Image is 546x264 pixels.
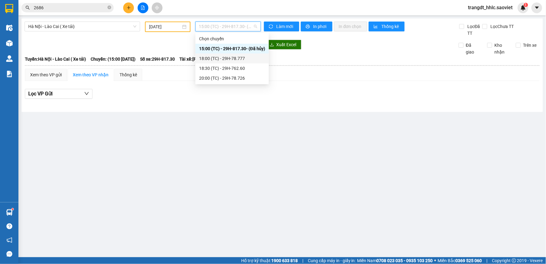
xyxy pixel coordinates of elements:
[199,45,265,52] div: 15:00 (TC) - 29H-817.30 - (Đã hủy)
[308,257,356,264] span: Cung cấp máy in - giấy in:
[25,89,92,99] button: Lọc VP Gửi
[313,23,328,30] span: In phơi
[25,57,86,62] b: Tuyến: Hà Nội - Lào Cai ( Xe tải)
[152,2,163,13] button: aim
[264,22,299,31] button: syncLàm mới
[26,6,30,10] span: search
[456,258,482,263] strong: 0369 525 060
[199,55,265,62] div: 18:00 (TC) - 29H-78.777
[465,23,482,37] span: Lọc Đã TT
[357,257,433,264] span: Miền Nam
[199,65,265,72] div: 18:30 (TC) - 29H-762.60
[30,71,62,78] div: Xem theo VP gửi
[374,24,379,29] span: bar-chart
[377,258,433,263] strong: 0708 023 035 - 0935 103 250
[199,22,257,31] span: 15:00 (TC) - 29H-817.30 - (Đã hủy)
[199,35,265,42] div: Chọn chuyến
[6,25,13,31] img: warehouse-icon
[6,209,13,216] img: warehouse-icon
[34,4,106,11] input: Tìm tên, số ĐT hoặc mã đơn
[525,3,527,7] span: 1
[271,258,298,263] strong: 1900 633 818
[520,5,526,10] img: icon-new-feature
[512,258,516,263] span: copyright
[487,257,488,264] span: |
[179,56,225,62] span: Tài xế: [PERSON_NAME]
[91,56,136,62] span: Chuyến: (15:00 [DATE])
[369,22,405,31] button: bar-chartThống kê
[108,5,111,11] span: close-circle
[334,22,367,31] button: In đơn chọn
[84,91,89,96] span: down
[381,23,400,30] span: Thống kê
[28,22,136,31] span: Hà Nội - Lào Cai ( Xe tải)
[73,71,108,78] div: Xem theo VP nhận
[521,42,539,49] span: Trên xe
[6,223,12,229] span: question-circle
[199,75,265,82] div: 20:00 (TC) - 29H-78.726
[302,257,303,264] span: |
[463,4,518,11] span: trangdt_hhlc.saoviet
[301,22,332,31] button: printerIn phơi
[438,257,482,264] span: Miền Bắc
[241,257,298,264] span: Hỗ trợ kỹ thuật:
[534,5,540,10] span: caret-down
[269,24,274,29] span: sync
[12,208,14,210] sup: 1
[6,40,13,46] img: warehouse-icon
[5,4,13,13] img: logo-vxr
[155,6,159,10] span: aim
[138,2,148,13] button: file-add
[6,251,12,257] span: message
[488,23,515,30] span: Lọc Chưa TT
[123,2,134,13] button: plus
[524,3,528,7] sup: 1
[28,90,53,98] span: Lọc VP Gửi
[127,6,131,10] span: plus
[140,56,175,62] span: Số xe: 29H-817.30
[532,2,542,13] button: caret-down
[141,6,145,10] span: file-add
[108,6,111,9] span: close-circle
[464,42,483,55] span: Đã giao
[6,71,13,77] img: solution-icon
[434,259,436,262] span: ⚪️
[149,23,181,30] input: 19/09/2024
[492,42,511,55] span: Kho nhận
[120,71,137,78] div: Thống kê
[195,34,269,44] div: Chọn chuyến
[6,55,13,62] img: warehouse-icon
[6,237,12,243] span: notification
[265,40,301,50] button: downloadXuất Excel
[277,23,294,30] span: Làm mới
[306,24,311,29] span: printer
